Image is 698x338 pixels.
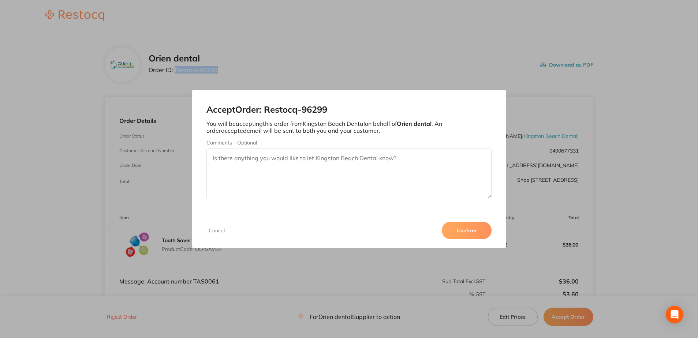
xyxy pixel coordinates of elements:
label: Comments - Optional [206,140,491,146]
button: Confirm [442,222,492,239]
div: Open Intercom Messenger [666,306,683,323]
h2: Accept Order: Restocq- 96299 [206,105,491,115]
button: Cancel [206,227,227,234]
b: Orien dental [397,120,432,127]
p: You will be accepting this order from Kingston Beach Dental on behalf of . An order accepted emai... [206,120,491,134]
